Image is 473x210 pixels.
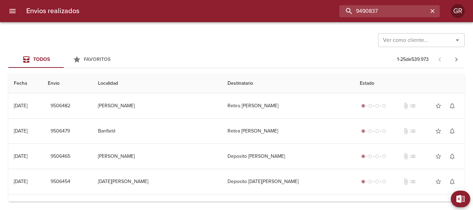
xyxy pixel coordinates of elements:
span: notifications_none [449,128,456,135]
span: Todos [33,56,50,62]
span: radio_button_unchecked [375,154,379,158]
td: Retira [PERSON_NAME] [222,119,354,144]
span: radio_button_unchecked [382,129,386,133]
span: radio_button_checked [361,129,365,133]
button: Agregar a favoritos [431,99,445,113]
span: No tiene documentos adjuntos [402,128,409,135]
span: radio_button_unchecked [368,129,372,133]
div: GR [451,4,465,18]
div: Generado [360,178,387,185]
td: Deposito [DATE][PERSON_NAME] [222,169,354,194]
button: Agregar a favoritos [431,124,445,138]
th: Estado [354,74,465,93]
button: Exportar Excel [451,191,470,207]
span: radio_button_unchecked [382,180,386,184]
button: menu [4,3,21,19]
input: buscar [339,5,428,17]
span: No tiene pedido asociado [409,153,416,160]
td: Deposito [PERSON_NAME] [222,144,354,169]
div: [DATE] [14,128,27,134]
div: Abrir información de usuario [451,4,465,18]
td: [DATE][PERSON_NAME] [92,169,222,194]
td: [PERSON_NAME] [92,93,222,118]
span: radio_button_unchecked [368,154,372,158]
div: Generado [360,153,387,160]
button: 9506479 [48,125,73,138]
span: notifications_none [449,153,456,160]
div: [DATE] [14,153,27,159]
span: radio_button_checked [361,180,365,184]
span: radio_button_unchecked [368,180,372,184]
span: notifications_none [449,178,456,185]
span: radio_button_checked [361,154,365,158]
td: Banfield [92,119,222,144]
h6: Envios realizados [26,6,79,17]
button: 9506482 [48,100,73,112]
span: No tiene pedido asociado [409,178,416,185]
span: radio_button_unchecked [375,129,379,133]
button: Activar notificaciones [445,124,459,138]
button: Activar notificaciones [445,175,459,189]
span: radio_button_unchecked [382,154,386,158]
button: Abrir [453,35,462,45]
th: Envio [42,74,93,93]
span: Favoritos [84,56,110,62]
button: Agregar a favoritos [431,149,445,163]
span: star_border [435,128,442,135]
span: No tiene documentos adjuntos [402,153,409,160]
div: Tabs Envios [8,51,119,68]
span: star_border [435,153,442,160]
span: 9506479 [51,127,70,136]
span: star_border [435,178,442,185]
span: radio_button_unchecked [368,104,372,108]
span: 9506454 [51,177,70,186]
span: notifications_none [449,102,456,109]
button: Activar notificaciones [445,149,459,163]
button: 9506465 [48,150,73,163]
span: star_border [435,102,442,109]
span: 9506465 [51,152,70,161]
span: No tiene pedido asociado [409,128,416,135]
span: radio_button_checked [361,104,365,108]
button: Agregar a favoritos [431,175,445,189]
div: Generado [360,102,387,109]
div: [DATE] [14,103,27,109]
span: Pagina anterior [431,56,448,63]
span: radio_button_unchecked [375,180,379,184]
span: radio_button_unchecked [375,104,379,108]
th: Destinatario [222,74,354,93]
th: Fecha [8,74,42,93]
td: Retiro [PERSON_NAME] [222,93,354,118]
th: Localidad [92,74,222,93]
span: No tiene documentos adjuntos [402,102,409,109]
span: radio_button_unchecked [382,104,386,108]
span: 9506482 [51,102,70,110]
span: No tiene pedido asociado [409,102,416,109]
span: No tiene documentos adjuntos [402,178,409,185]
div: [DATE] [14,179,27,184]
div: Generado [360,128,387,135]
span: Pagina siguiente [448,51,465,68]
button: Activar notificaciones [445,99,459,113]
button: 9506454 [48,175,73,188]
p: 1 - 25 de 539.973 [397,56,429,63]
td: [PERSON_NAME] [92,144,222,169]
